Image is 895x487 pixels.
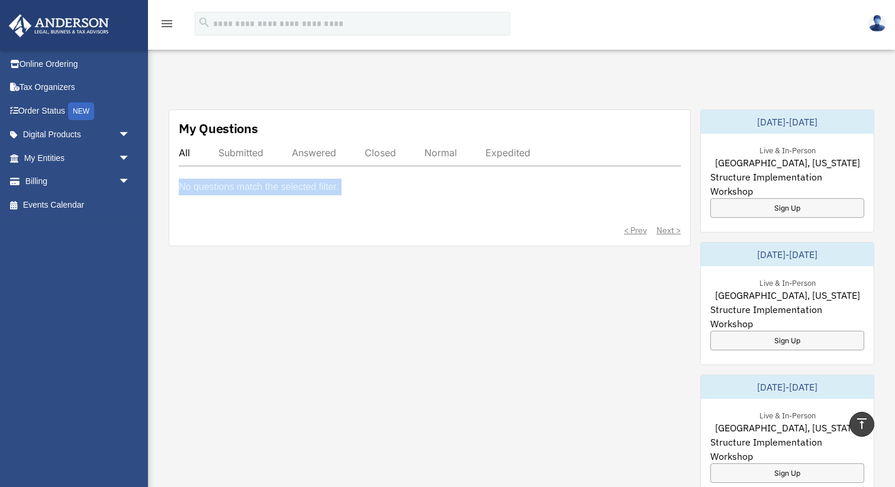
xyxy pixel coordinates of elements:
span: Structure Implementation Workshop [710,170,864,198]
span: Structure Implementation Workshop [710,302,864,331]
img: User Pic [868,15,886,32]
p: No questions match the selected filter. [179,179,339,195]
span: Structure Implementation Workshop [710,435,864,463]
div: All [179,147,190,159]
img: Anderson Advisors Platinum Portal [5,14,112,37]
i: vertical_align_top [855,417,869,431]
div: Live & In-Person [750,143,825,156]
div: Expedited [485,147,530,159]
a: Events Calendar [8,193,148,217]
a: Billingarrow_drop_down [8,170,148,193]
div: My Questions [179,120,258,137]
div: [DATE]-[DATE] [701,243,874,266]
i: search [198,16,211,29]
a: My Entitiesarrow_drop_down [8,146,148,170]
a: Sign Up [710,463,864,483]
div: [DATE]-[DATE] [701,110,874,134]
i: menu [160,17,174,31]
div: [DATE]-[DATE] [701,375,874,399]
a: menu [160,21,174,31]
a: Order StatusNEW [8,99,148,123]
div: Live & In-Person [750,408,825,421]
div: Answered [292,147,336,159]
span: arrow_drop_down [118,123,142,147]
div: Normal [424,147,457,159]
div: Closed [365,147,396,159]
a: vertical_align_top [849,412,874,437]
div: NEW [68,102,94,120]
a: Online Ordering [8,52,148,76]
span: arrow_drop_down [118,170,142,194]
span: [GEOGRAPHIC_DATA], [US_STATE] [715,288,860,302]
a: Sign Up [710,331,864,350]
span: arrow_drop_down [118,146,142,170]
div: Submitted [218,147,263,159]
span: [GEOGRAPHIC_DATA], [US_STATE] [715,421,860,435]
a: Sign Up [710,198,864,218]
a: Digital Productsarrow_drop_down [8,123,148,147]
span: [GEOGRAPHIC_DATA], [US_STATE] [715,156,860,170]
a: Tax Organizers [8,76,148,99]
div: Live & In-Person [750,276,825,288]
